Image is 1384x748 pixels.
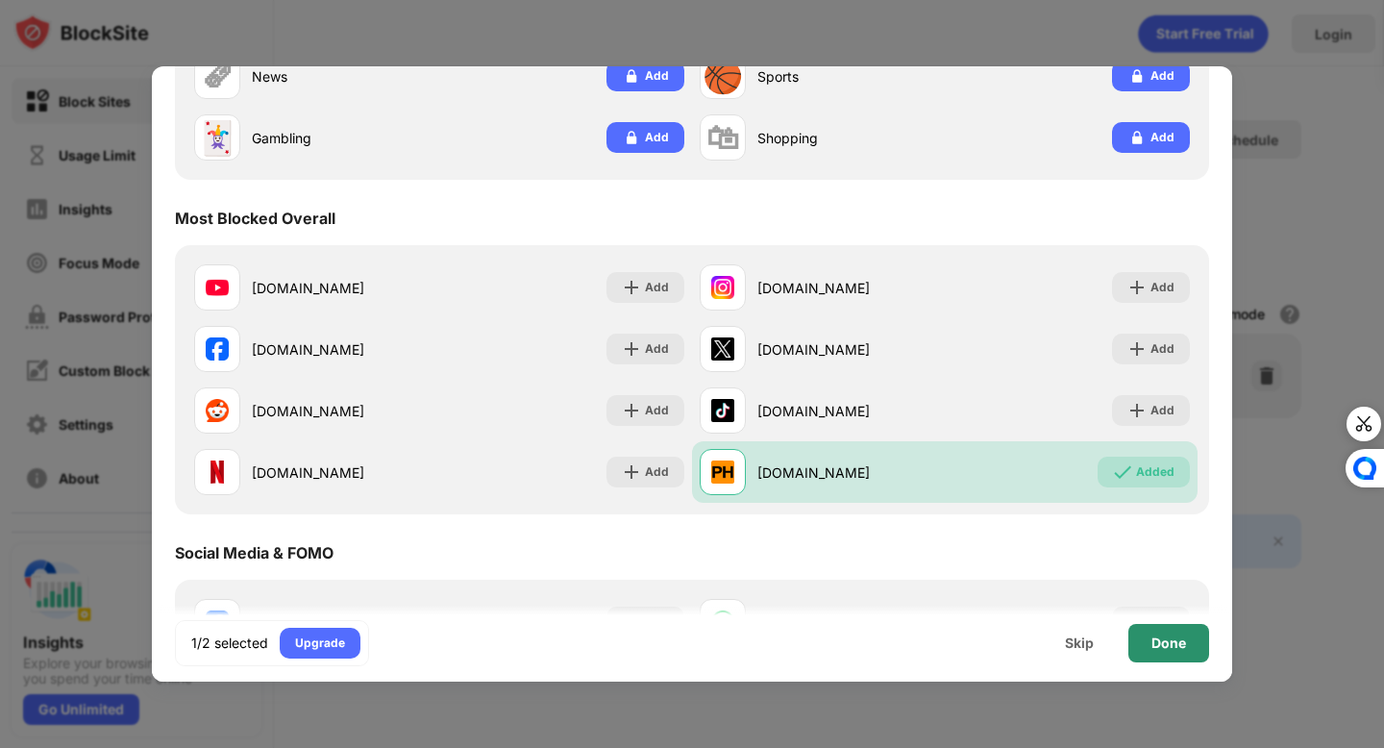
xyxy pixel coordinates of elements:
[206,461,229,484] img: favicons
[252,401,439,421] div: [DOMAIN_NAME]
[645,401,669,420] div: Add
[206,337,229,361] img: favicons
[1151,636,1186,651] div: Done
[1150,278,1174,297] div: Add
[757,278,945,298] div: [DOMAIN_NAME]
[757,66,945,87] div: Sports
[206,399,229,422] img: favicons
[1150,401,1174,420] div: Add
[175,543,334,562] div: Social Media & FOMO
[703,57,743,96] div: 🏀
[252,339,439,360] div: [DOMAIN_NAME]
[252,462,439,483] div: [DOMAIN_NAME]
[757,128,945,148] div: Shopping
[706,118,739,158] div: 🛍
[201,57,234,96] div: 🗞
[175,209,335,228] div: Most Blocked Overall
[1150,128,1174,147] div: Add
[645,339,669,359] div: Add
[252,128,439,148] div: Gambling
[711,399,734,422] img: favicons
[645,66,669,86] div: Add
[197,118,237,158] div: 🃏
[295,634,345,653] div: Upgrade
[1150,339,1174,359] div: Add
[1136,462,1174,482] div: Added
[1065,636,1094,651] div: Skip
[757,339,945,360] div: [DOMAIN_NAME]
[645,462,669,482] div: Add
[711,337,734,361] img: favicons
[757,401,945,421] div: [DOMAIN_NAME]
[757,462,945,483] div: [DOMAIN_NAME]
[206,276,229,299] img: favicons
[1150,66,1174,86] div: Add
[645,128,669,147] div: Add
[252,66,439,87] div: News
[711,461,734,484] img: favicons
[191,634,268,653] div: 1/2 selected
[711,276,734,299] img: favicons
[252,278,439,298] div: [DOMAIN_NAME]
[645,278,669,297] div: Add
